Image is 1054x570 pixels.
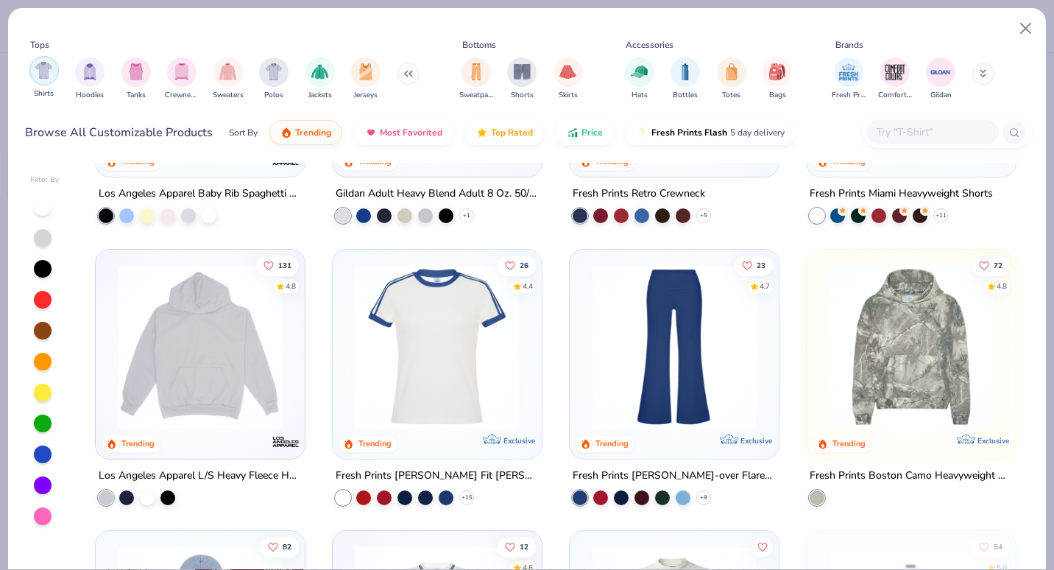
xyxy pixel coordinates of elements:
input: Try "T-Shirt" [875,124,988,141]
button: filter button [29,57,59,101]
button: filter button [763,57,792,101]
span: 26 [520,261,528,269]
div: filter for Polos [259,57,289,101]
span: 131 [279,261,292,269]
span: 23 [757,261,765,269]
span: + 11 [935,211,946,219]
div: 4.8 [997,281,1007,292]
div: filter for Sweaters [213,57,244,101]
button: filter button [717,57,746,101]
span: Comfort Colors [878,90,912,101]
span: Tanks [127,90,146,101]
span: + 9 [700,493,707,502]
span: Crewnecks [165,90,199,101]
div: Sort By [229,126,258,139]
button: filter button [625,57,654,101]
span: Totes [722,90,740,101]
button: filter button [878,57,912,101]
button: filter button [121,57,151,101]
img: Hoodies Image [82,63,98,80]
button: Trending [269,120,342,145]
span: Shorts [511,90,534,101]
span: Exclusive [503,435,535,445]
div: filter for Jerseys [351,57,381,101]
button: filter button [926,57,955,101]
div: filter for Hats [625,57,654,101]
div: filter for Bags [763,57,792,101]
span: Top Rated [491,127,533,138]
img: Fresh Prints Image [838,61,860,83]
div: filter for Sweatpants [459,57,493,101]
div: 4.7 [760,281,770,292]
div: filter for Shorts [507,57,537,101]
button: Like [498,537,536,557]
span: 72 [994,261,1002,269]
div: filter for Tanks [121,57,151,101]
img: Shirts Image [35,62,52,79]
div: filter for Fresh Prints [832,57,866,101]
img: trending.gif [280,127,292,138]
span: Polos [264,90,283,101]
div: Fresh Prints [PERSON_NAME]-over Flared Pants [573,466,776,485]
div: Gildan Adult Heavy Blend Adult 8 Oz. 50/50 Sweatpants [336,184,539,203]
div: Bottoms [462,38,496,52]
span: Skirts [559,90,578,101]
img: f981a934-f33f-4490-a3ad-477cd5e6773b [584,264,764,429]
button: Like [261,537,300,557]
div: Fresh Prints Miami Heavyweight Shorts [810,184,993,203]
img: Los Angeles Apparel logo [271,426,300,456]
img: Sweatpants Image [468,63,484,80]
button: filter button [832,57,866,101]
div: Fresh Prints Retro Crewneck [573,184,705,203]
img: e5540c4d-e74a-4e58-9a52-192fe86bec9f [347,264,527,429]
img: Sweaters Image [219,63,236,80]
img: Skirts Image [559,63,576,80]
div: 4.4 [523,281,533,292]
div: Los Angeles Apparel Baby Rib Spaghetti Tank [99,184,302,203]
div: Fresh Prints [PERSON_NAME] Fit [PERSON_NAME] Shirt with Stripes [336,466,539,485]
span: Hoodies [76,90,104,101]
div: Fresh Prints Boston Camo Heavyweight Hoodie [810,466,1013,485]
button: filter button [507,57,537,101]
span: Price [581,127,603,138]
button: Price [556,120,614,145]
button: filter button [351,57,381,101]
img: Crewnecks Image [174,63,190,80]
span: Bags [769,90,786,101]
span: Exclusive [740,435,772,445]
span: Jackets [308,90,332,101]
span: + 1 [463,211,470,219]
span: Exclusive [977,435,1008,445]
button: filter button [213,57,244,101]
span: Fresh Prints Flash [651,127,727,138]
button: filter button [305,57,335,101]
div: filter for Totes [717,57,746,101]
img: Shorts Image [514,63,531,80]
button: Like [752,537,773,557]
img: Bags Image [769,63,785,80]
img: Bottles Image [677,63,693,80]
button: filter button [459,57,493,101]
span: Gildan [930,90,952,101]
div: Brands [835,38,863,52]
span: Trending [295,127,331,138]
img: most_fav.gif [365,127,377,138]
img: 6531d6c5-84f2-4e2d-81e4-76e2114e47c4 [110,264,290,429]
span: Shirts [34,88,54,99]
div: Filter By [30,175,60,186]
button: Like [972,537,1010,557]
div: filter for Bottles [671,57,700,101]
span: Hats [632,90,648,101]
div: Tops [30,38,49,52]
button: Like [735,255,773,275]
span: Exclusive [740,153,772,163]
button: Fresh Prints Flash5 day delivery [626,120,796,145]
img: Jackets Image [311,63,328,80]
img: 77058d13-6681-46a4-a602-40ee85a356b7 [527,264,707,429]
span: Most Favorited [380,127,442,138]
div: filter for Hoodies [75,57,105,101]
span: 5 day delivery [730,124,785,141]
div: filter for Shirts [29,56,59,99]
span: Sweatpants [459,90,493,101]
button: Close [1012,15,1040,43]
